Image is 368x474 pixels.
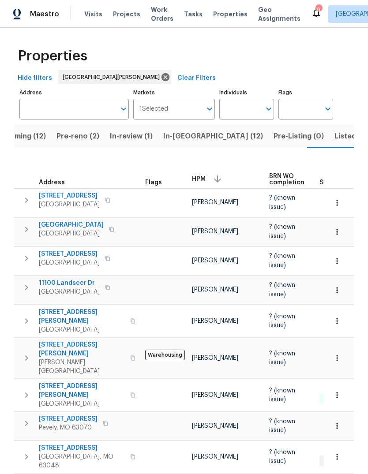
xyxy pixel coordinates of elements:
[39,325,125,334] span: [GEOGRAPHIC_DATA]
[192,228,238,235] span: [PERSON_NAME]
[213,10,248,19] span: Properties
[192,423,238,429] span: [PERSON_NAME]
[320,395,345,403] span: 1 Done
[63,73,163,82] span: [GEOGRAPHIC_DATA][PERSON_NAME]
[39,200,100,209] span: [GEOGRAPHIC_DATA]
[203,103,216,115] button: Open
[18,52,87,60] span: Properties
[39,308,125,325] span: [STREET_ADDRESS][PERSON_NAME]
[39,287,100,296] span: [GEOGRAPHIC_DATA]
[113,10,140,19] span: Projects
[192,258,238,264] span: [PERSON_NAME]
[274,130,324,142] span: Pre-Listing (0)
[58,70,171,84] div: [GEOGRAPHIC_DATA][PERSON_NAME]
[258,5,300,23] span: Geo Assignments
[269,173,304,186] span: BRN WO completion
[14,70,56,86] button: Hide filters
[192,318,238,324] span: [PERSON_NAME]
[163,130,263,142] span: In-[GEOGRAPHIC_DATA] (12)
[39,191,100,200] span: [STREET_ADDRESS]
[39,399,125,408] span: [GEOGRAPHIC_DATA]
[269,351,295,366] span: ? (known issue)
[269,224,295,239] span: ? (known issue)
[39,423,98,432] span: Pevely, MO 63070
[39,220,104,229] span: [GEOGRAPHIC_DATA]
[192,287,238,293] span: [PERSON_NAME]
[269,195,295,210] span: ? (known issue)
[117,103,130,115] button: Open
[269,282,295,297] span: ? (known issue)
[39,414,98,423] span: [STREET_ADDRESS]
[39,358,125,376] span: [PERSON_NAME][GEOGRAPHIC_DATA]
[39,444,125,452] span: [STREET_ADDRESS]
[39,452,125,470] span: [GEOGRAPHIC_DATA], MO 63048
[145,179,162,186] span: Flags
[133,90,215,95] label: Markets
[315,5,322,14] div: 9
[39,229,104,238] span: [GEOGRAPHIC_DATA]
[192,355,238,361] span: [PERSON_NAME]
[320,457,357,464] span: 1 Accepted
[219,90,274,95] label: Individuals
[84,10,102,19] span: Visits
[139,105,168,113] span: 1 Selected
[269,388,295,403] span: ? (known issue)
[39,279,100,287] span: 11100 Landseer Dr
[319,179,348,186] span: Summary
[278,90,333,95] label: Flags
[192,454,238,460] span: [PERSON_NAME]
[322,103,334,115] button: Open
[19,90,129,95] label: Address
[269,449,295,464] span: ? (known issue)
[18,73,52,84] span: Hide filters
[39,250,100,258] span: [STREET_ADDRESS]
[269,253,295,268] span: ? (known issue)
[151,5,173,23] span: Work Orders
[192,199,238,205] span: [PERSON_NAME]
[184,11,203,17] span: Tasks
[269,418,295,433] span: ? (known issue)
[56,130,99,142] span: Pre-reno (2)
[39,382,125,399] span: [STREET_ADDRESS][PERSON_NAME]
[39,340,125,358] span: [STREET_ADDRESS][PERSON_NAME]
[263,103,275,115] button: Open
[192,176,206,182] span: HPM
[30,10,59,19] span: Maestro
[39,179,65,186] span: Address
[110,130,153,142] span: In-review (1)
[145,350,185,360] span: Warehousing
[39,258,100,267] span: [GEOGRAPHIC_DATA]
[192,392,238,398] span: [PERSON_NAME]
[269,314,295,328] span: ? (known issue)
[174,70,219,86] button: Clear Filters
[177,73,216,84] span: Clear Filters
